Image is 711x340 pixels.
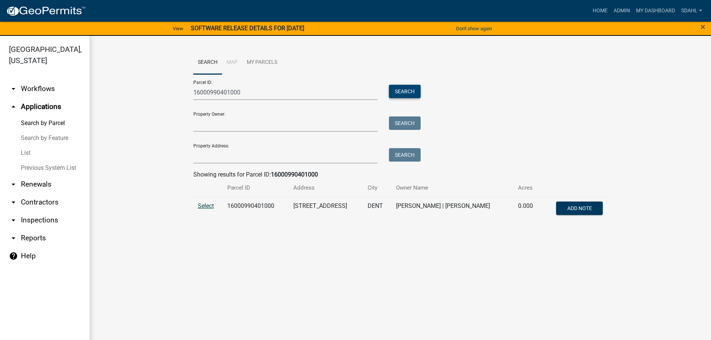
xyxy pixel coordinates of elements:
button: Search [389,148,421,162]
i: arrow_drop_down [9,84,18,93]
td: 0.000 [514,197,542,221]
th: Address [289,179,363,197]
a: Select [198,202,214,209]
th: Acres [514,179,542,197]
i: arrow_drop_down [9,216,18,225]
a: sdahl [678,4,705,18]
th: Parcel ID [223,179,289,197]
a: My Dashboard [633,4,678,18]
td: 16000990401000 [223,197,289,221]
a: Home [590,4,611,18]
i: help [9,252,18,261]
i: arrow_drop_up [9,102,18,111]
th: Owner Name [392,179,513,197]
i: arrow_drop_down [9,180,18,189]
span: Add Note [567,205,592,211]
td: DENT [363,197,392,221]
th: City [363,179,392,197]
a: My Parcels [242,51,282,75]
button: Search [389,116,421,130]
a: Search [193,51,222,75]
i: arrow_drop_down [9,198,18,207]
strong: SOFTWARE RELEASE DETAILS FOR [DATE] [191,25,304,32]
td: [PERSON_NAME] | [PERSON_NAME] [392,197,513,221]
a: View [170,22,186,35]
button: Don't show again [453,22,495,35]
span: × [701,22,705,32]
td: [STREET_ADDRESS] [289,197,363,221]
strong: 16000990401000 [271,171,318,178]
a: Admin [611,4,633,18]
div: Showing results for Parcel ID: [193,170,608,179]
button: Close [701,22,705,31]
button: Search [389,85,421,98]
button: Add Note [556,202,603,215]
i: arrow_drop_down [9,234,18,243]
